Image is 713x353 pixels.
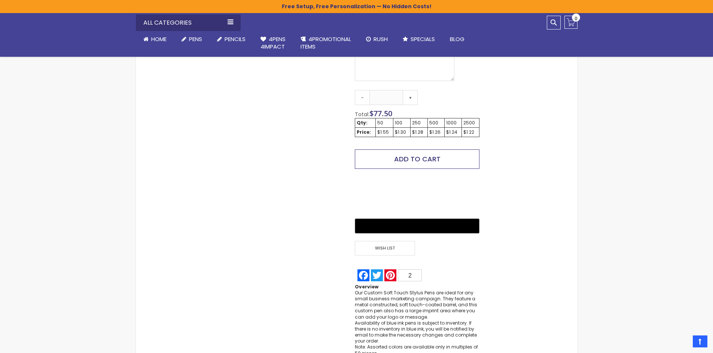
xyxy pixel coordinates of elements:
[355,111,369,118] span: Total:
[446,120,460,126] div: 1000
[136,15,241,31] div: All Categories
[412,120,426,126] div: 250
[355,174,479,213] iframe: PayPal
[377,129,391,135] div: $1.55
[355,284,378,290] strong: Overview
[442,31,472,47] a: Blog
[429,120,443,126] div: 500
[411,35,435,43] span: Specials
[403,90,418,105] a: +
[412,129,426,135] div: $1.28
[575,15,578,22] span: 0
[210,31,253,47] a: Pencils
[253,31,293,55] a: 4Pens4impact
[151,35,167,43] span: Home
[446,129,460,135] div: $1.24
[355,241,415,256] span: Wish List
[355,149,479,169] button: Add to Cart
[395,120,409,126] div: 100
[260,35,286,50] span: 4Pens 4impact
[374,35,388,43] span: Rush
[408,272,412,279] span: 2
[374,108,392,118] span: 77.50
[394,154,441,164] span: Add to Cart
[370,269,384,281] a: Twitter
[357,129,371,135] strong: Price:
[355,90,370,105] a: -
[174,31,210,47] a: Pens
[136,31,174,47] a: Home
[293,31,359,55] a: 4PROMOTIONALITEMS
[463,129,478,135] div: $1.22
[564,16,578,29] a: 0
[355,241,417,256] a: Wish List
[377,120,391,126] div: 50
[651,333,713,353] iframe: Google Customer Reviews
[450,35,464,43] span: Blog
[359,31,395,47] a: Rush
[429,129,443,135] div: $1.26
[357,120,368,126] strong: Qty:
[189,35,202,43] span: Pens
[357,269,370,281] a: Facebook
[384,269,423,281] a: Pinterest2
[369,108,392,118] span: $
[225,35,246,43] span: Pencils
[395,129,409,135] div: $1.30
[463,120,478,126] div: 2500
[301,35,351,50] span: 4PROMOTIONAL ITEMS
[395,31,442,47] a: Specials
[355,219,479,233] button: Buy with GPay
